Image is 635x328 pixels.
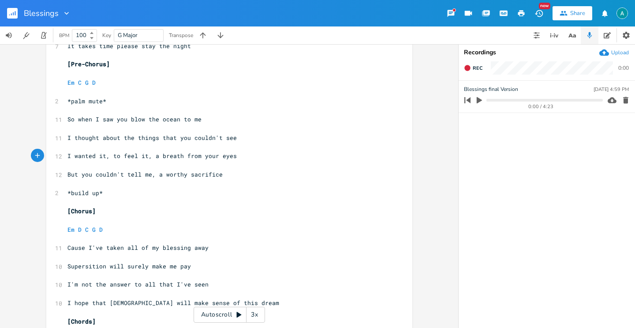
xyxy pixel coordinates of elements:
div: Upload [611,49,629,56]
span: It takes time please stay the night [67,42,191,50]
span: Em [67,226,75,234]
div: Autoscroll [194,307,265,323]
span: *palm mute* [67,97,106,105]
div: 0:00 / 4:23 [479,104,603,109]
span: Em [67,79,75,87]
div: Share [570,9,585,17]
span: I wanted it, to feel it, a breath from your eyes [67,152,237,160]
div: 3x [247,307,262,323]
span: Supersition will surely make me pay [67,262,191,270]
button: Upload [599,48,629,57]
span: [Chorus] [67,207,96,215]
div: BPM [59,33,69,38]
span: So when I saw you blow the ocean to me [67,115,202,123]
button: New [530,5,548,21]
span: [Chords] [67,317,96,325]
span: C [85,226,89,234]
span: [Pre-Chorus] [67,60,110,68]
span: D [99,226,103,234]
div: New [539,3,550,9]
button: Rec [460,61,486,75]
span: I hope that [DEMOGRAPHIC_DATA] will make sense of this dream [67,299,279,307]
div: Transpose [169,33,193,38]
span: But you couldn't tell me, a worthy sacrifice [67,170,223,178]
img: Alex [616,8,628,19]
span: C [78,79,82,87]
span: *build up* [67,189,103,197]
span: I thought about the things that you couldn't see [67,134,237,142]
span: G [92,226,96,234]
span: D [78,226,82,234]
span: D [92,79,96,87]
span: I'm not the answer to all that I've seen [67,280,209,288]
div: Recordings [464,49,630,56]
div: [DATE] 4:59 PM [594,87,629,92]
div: Key [102,33,111,38]
span: G [85,79,89,87]
span: Blessings final Version [464,85,518,94]
span: Blessings [24,9,59,17]
button: Share [553,6,592,20]
span: G Major [118,31,138,39]
span: Cause I've taken all of my blessing away [67,244,209,252]
div: 0:00 [618,65,629,71]
span: Rec [473,65,482,72]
